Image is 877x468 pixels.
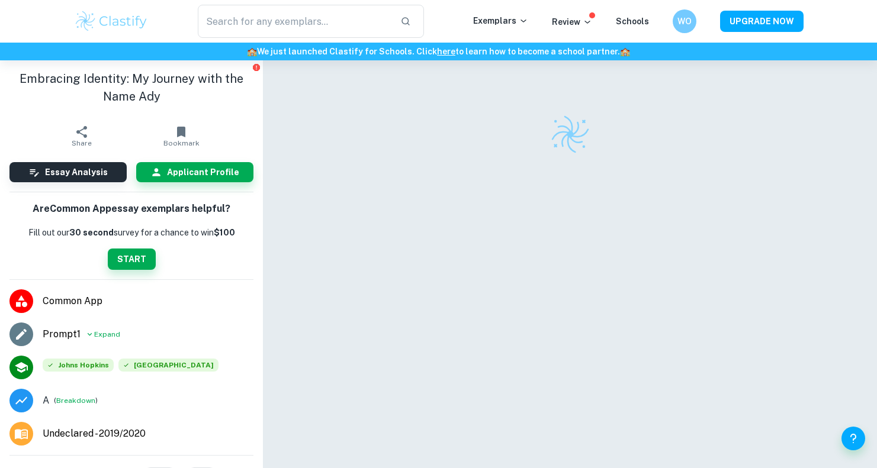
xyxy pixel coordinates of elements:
[136,162,253,182] button: Applicant Profile
[72,139,92,147] span: Share
[118,359,219,376] div: Accepted: Northwestern University
[108,248,156,270] button: START
[33,202,230,217] h6: Are Common App essay exemplars helpful?
[720,11,804,32] button: UPGRADE NOW
[552,15,592,28] p: Review
[43,359,114,376] div: Accepted: Johns Hopkins University
[473,14,528,27] p: Exemplars
[9,70,253,105] h1: Embracing Identity: My Journey with the Name Ady
[94,329,120,340] span: Expand
[32,120,131,153] button: Share
[616,17,649,26] a: Schools
[620,47,630,56] span: 🏫
[677,15,691,28] h6: WO
[118,359,219,372] span: [GEOGRAPHIC_DATA]
[85,327,120,341] button: Expand
[437,47,455,56] a: here
[673,9,696,33] button: WO
[56,395,95,406] button: Breakdown
[43,393,49,408] p: Grade
[167,166,239,179] h6: Applicant Profile
[43,359,114,372] span: Johns Hopkins
[550,114,591,155] img: Clastify logo
[163,139,200,147] span: Bookmark
[43,327,81,341] a: Prompt1
[69,228,114,237] b: 30 second
[214,228,235,237] strong: $100
[2,45,875,58] h6: We just launched Clastify for Schools. Click to learn how to become a school partner.
[247,47,257,56] span: 🏫
[43,427,146,441] span: Undeclared - 2019/2020
[252,63,261,72] button: Report issue
[131,120,231,153] button: Bookmark
[198,5,391,38] input: Search for any exemplars...
[9,162,127,182] button: Essay Analysis
[54,395,98,406] span: ( )
[43,327,81,341] span: Prompt 1
[43,294,253,308] span: Common App
[28,226,235,239] p: Fill out our survey for a chance to win
[43,427,155,441] a: Major and Application Year
[74,9,149,33] img: Clastify logo
[45,166,108,179] h6: Essay Analysis
[841,427,865,450] button: Help and Feedback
